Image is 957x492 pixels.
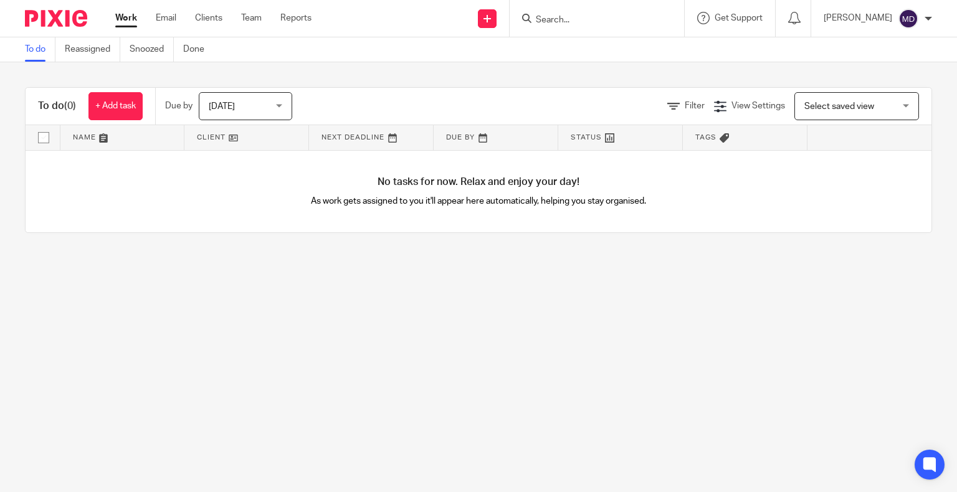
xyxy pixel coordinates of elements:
[26,176,931,189] h4: No tasks for now. Relax and enjoy your day!
[115,12,137,24] a: Work
[824,12,892,24] p: [PERSON_NAME]
[130,37,174,62] a: Snoozed
[88,92,143,120] a: + Add task
[25,10,87,27] img: Pixie
[183,37,214,62] a: Done
[64,101,76,111] span: (0)
[38,100,76,113] h1: To do
[241,12,262,24] a: Team
[804,102,874,111] span: Select saved view
[685,102,705,110] span: Filter
[252,195,705,207] p: As work gets assigned to you it'll appear here automatically, helping you stay organised.
[165,100,193,112] p: Due by
[898,9,918,29] img: svg%3E
[156,12,176,24] a: Email
[209,102,235,111] span: [DATE]
[195,12,222,24] a: Clients
[731,102,785,110] span: View Settings
[25,37,55,62] a: To do
[695,134,717,141] span: Tags
[280,12,312,24] a: Reports
[535,15,647,26] input: Search
[715,14,763,22] span: Get Support
[65,37,120,62] a: Reassigned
